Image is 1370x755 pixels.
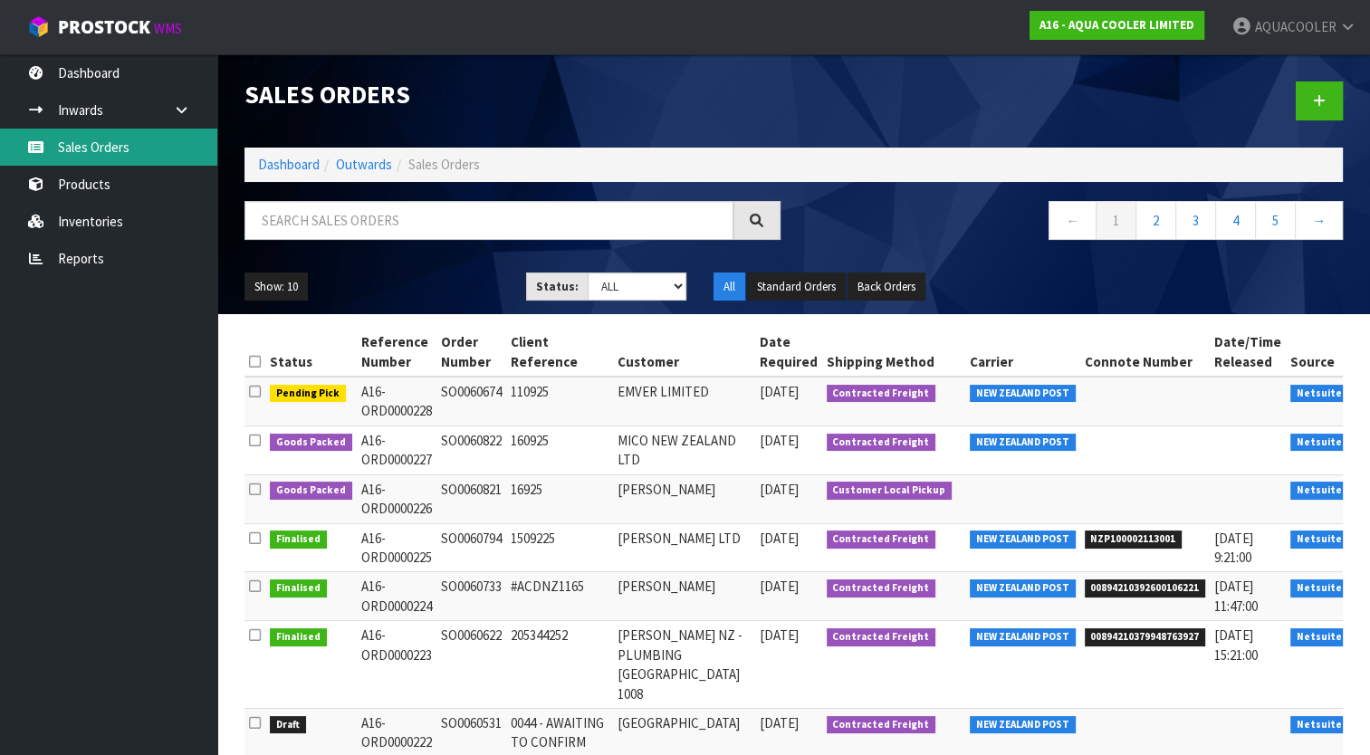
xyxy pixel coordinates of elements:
[506,621,613,709] td: 205344252
[1290,628,1348,646] span: Netsuite
[1290,716,1348,734] span: Netsuite
[436,474,506,523] td: SO0060821
[436,621,506,709] td: SO0060622
[760,530,799,547] span: [DATE]
[760,383,799,400] span: [DATE]
[506,377,613,425] td: 110925
[244,201,733,240] input: Search sales orders
[436,523,506,572] td: SO0060794
[357,572,436,621] td: A16-ORD0000224
[760,578,799,595] span: [DATE]
[270,579,327,597] span: Finalised
[1255,18,1336,35] span: AQUACOOLER
[1215,201,1256,240] a: 4
[357,377,436,425] td: A16-ORD0000228
[1290,385,1348,403] span: Netsuite
[613,523,755,572] td: [PERSON_NAME] LTD
[244,81,781,109] h1: Sales Orders
[714,272,745,301] button: All
[1290,579,1348,597] span: Netsuite
[1286,328,1362,377] th: Source
[536,279,579,294] strong: Status:
[1096,201,1136,240] a: 1
[970,434,1076,452] span: NEW ZEALAND POST
[1295,201,1343,240] a: →
[506,474,613,523] td: 16925
[613,621,755,709] td: [PERSON_NAME] NZ - PLUMBING [GEOGRAPHIC_DATA] 1008
[1085,579,1206,597] span: 00894210392600106221
[970,385,1076,403] span: NEW ZEALAND POST
[270,716,306,734] span: Draft
[1214,578,1258,614] span: [DATE] 11:47:00
[970,530,1076,549] span: NEW ZEALAND POST
[270,385,346,403] span: Pending Pick
[1290,482,1348,500] span: Netsuite
[408,156,480,173] span: Sales Orders
[506,523,613,572] td: 1509225
[270,628,327,646] span: Finalised
[1085,530,1183,549] span: NZP100002113001
[827,579,936,597] span: Contracted Freight
[965,328,1080,377] th: Carrier
[613,328,755,377] th: Customer
[755,328,822,377] th: Date Required
[822,328,966,377] th: Shipping Method
[1175,201,1216,240] a: 3
[436,377,506,425] td: SO0060674
[154,20,182,37] small: WMS
[270,530,327,549] span: Finalised
[357,328,436,377] th: Reference Number
[613,377,755,425] td: EMVER LIMITED
[1214,626,1258,663] span: [DATE] 15:21:00
[760,432,799,449] span: [DATE]
[506,425,613,474] td: 160925
[827,385,936,403] span: Contracted Freight
[506,572,613,621] td: #ACDNZ1165
[357,523,436,572] td: A16-ORD0000225
[506,328,613,377] th: Client Reference
[827,716,936,734] span: Contracted Freight
[1039,17,1194,33] strong: A16 - AQUA COOLER LIMITED
[747,272,846,301] button: Standard Orders
[1085,628,1206,646] span: 00894210379948763927
[970,579,1076,597] span: NEW ZEALAND POST
[1214,530,1253,566] span: [DATE] 9:21:00
[760,714,799,731] span: [DATE]
[970,628,1076,646] span: NEW ZEALAND POST
[436,425,506,474] td: SO0060822
[1049,201,1097,240] a: ←
[827,628,936,646] span: Contracted Freight
[357,474,436,523] td: A16-ORD0000226
[357,425,436,474] td: A16-ORD0000227
[58,15,150,39] span: ProStock
[336,156,392,173] a: Outwards
[808,201,1344,245] nav: Page navigation
[1080,328,1211,377] th: Connote Number
[1210,328,1286,377] th: Date/Time Released
[613,425,755,474] td: MICO NEW ZEALAND LTD
[270,482,352,500] span: Goods Packed
[760,626,799,644] span: [DATE]
[970,716,1076,734] span: NEW ZEALAND POST
[1290,434,1348,452] span: Netsuite
[613,572,755,621] td: [PERSON_NAME]
[827,434,936,452] span: Contracted Freight
[827,482,953,500] span: Customer Local Pickup
[613,474,755,523] td: [PERSON_NAME]
[848,272,925,301] button: Back Orders
[244,272,308,301] button: Show: 10
[1135,201,1176,240] a: 2
[265,328,357,377] th: Status
[760,481,799,498] span: [DATE]
[270,434,352,452] span: Goods Packed
[827,530,936,549] span: Contracted Freight
[1290,530,1348,549] span: Netsuite
[436,572,506,621] td: SO0060733
[436,328,506,377] th: Order Number
[27,15,50,38] img: cube-alt.png
[1255,201,1296,240] a: 5
[258,156,320,173] a: Dashboard
[357,621,436,709] td: A16-ORD0000223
